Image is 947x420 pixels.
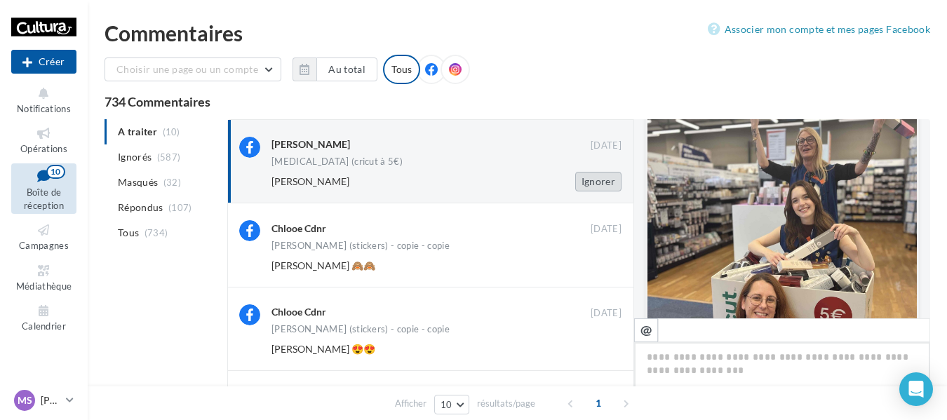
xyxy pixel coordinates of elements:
span: (587) [157,151,181,163]
span: Médiathèque [16,280,72,292]
span: [PERSON_NAME] 😍😍 [271,343,375,355]
span: résultats/page [477,397,535,410]
span: Choisir une page ou un compte [116,63,258,75]
span: Afficher [395,397,427,410]
div: Tous [383,55,420,84]
a: Opérations [11,123,76,157]
button: Choisir une page ou un compte [105,57,281,81]
span: [PERSON_NAME] 🙈🙈 [271,259,375,271]
button: Notifications [11,83,76,117]
div: [PERSON_NAME] [271,137,350,151]
a: Associer mon compte et mes pages Facebook [708,21,930,38]
span: [DATE] [591,223,622,236]
span: Boîte de réception [24,187,64,211]
button: @ [634,318,658,342]
span: Tous [118,226,139,240]
span: Notifications [17,103,71,114]
span: Opérations [20,143,67,154]
button: Au total [316,57,377,81]
button: Créer [11,50,76,74]
a: MS [PERSON_NAME] [11,387,76,414]
span: Calendrier [22,320,66,332]
span: Campagnes [19,240,69,251]
div: 734 Commentaires [105,95,930,108]
button: Au total [293,57,377,81]
div: 10 [46,165,65,179]
span: (107) [168,202,192,213]
span: MS [18,393,32,407]
span: [PERSON_NAME] [271,175,349,187]
div: Nouvelle campagne [11,50,76,74]
i: @ [640,323,652,336]
button: Ignorer [575,172,622,191]
p: [PERSON_NAME] [41,393,60,407]
span: Ignorés [118,150,152,164]
span: 10 [441,399,452,410]
div: Chlooe Cdnr [271,222,326,236]
span: Masqués [118,175,158,189]
span: (32) [163,177,181,188]
span: Répondus [118,201,163,215]
a: Campagnes [11,219,76,254]
div: [PERSON_NAME] (stickers) - copie - copie [271,325,450,334]
div: Open Intercom Messenger [899,372,933,406]
span: [DATE] [591,307,622,320]
span: 1 [587,392,610,414]
span: [DATE] [591,140,622,152]
a: Médiathèque [11,260,76,294]
div: Chlooe Cdnr [271,305,326,319]
span: (734) [145,227,168,238]
button: 10 [434,395,470,414]
div: [PERSON_NAME] (stickers) - copie - copie [271,241,450,250]
a: Boîte de réception10 [11,163,76,215]
div: Commentaires [105,22,930,43]
div: [MEDICAL_DATA] (cricut à 5€) [271,157,403,166]
a: Calendrier [11,300,76,334]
